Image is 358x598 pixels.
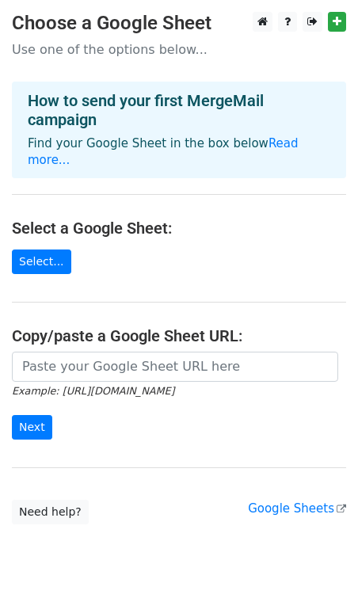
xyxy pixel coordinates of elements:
a: Google Sheets [248,501,346,516]
input: Paste your Google Sheet URL here [12,352,338,382]
h4: Select a Google Sheet: [12,219,346,238]
h3: Choose a Google Sheet [12,12,346,35]
p: Use one of the options below... [12,41,346,58]
small: Example: [URL][DOMAIN_NAME] [12,385,174,397]
a: Read more... [28,136,299,167]
input: Next [12,415,52,440]
a: Select... [12,249,71,274]
h4: How to send your first MergeMail campaign [28,91,330,129]
a: Need help? [12,500,89,524]
p: Find your Google Sheet in the box below [28,135,330,169]
h4: Copy/paste a Google Sheet URL: [12,326,346,345]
